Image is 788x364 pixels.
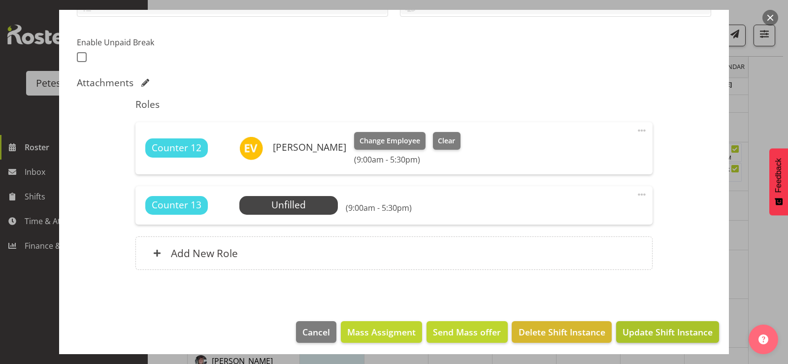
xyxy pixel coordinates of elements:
span: Cancel [302,326,330,338]
h6: (9:00am - 5:30pm) [354,155,460,165]
label: Enable Unpaid Break [77,36,227,48]
span: Clear [438,135,455,146]
span: Update Shift Instance [623,326,713,338]
h6: [PERSON_NAME] [273,142,346,153]
button: Delete Shift Instance [512,321,611,343]
h5: Attachments [77,77,133,89]
button: Mass Assigment [341,321,422,343]
span: Delete Shift Instance [519,326,605,338]
button: Change Employee [354,132,426,150]
button: Feedback - Show survey [769,148,788,215]
img: eva-vailini10223.jpg [239,136,263,160]
h5: Roles [135,99,652,110]
button: Clear [433,132,461,150]
span: Counter 12 [152,141,201,155]
span: Feedback [774,158,783,193]
button: Send Mass offer [427,321,507,343]
button: Update Shift Instance [616,321,719,343]
span: Counter 13 [152,198,201,212]
img: help-xxl-2.png [758,334,768,344]
span: Send Mass offer [433,326,501,338]
h6: Add New Role [171,247,238,260]
button: Cancel [296,321,336,343]
span: Unfilled [271,198,306,211]
span: Mass Assigment [347,326,416,338]
span: Change Employee [360,135,420,146]
h6: (9:00am - 5:30pm) [346,203,412,213]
